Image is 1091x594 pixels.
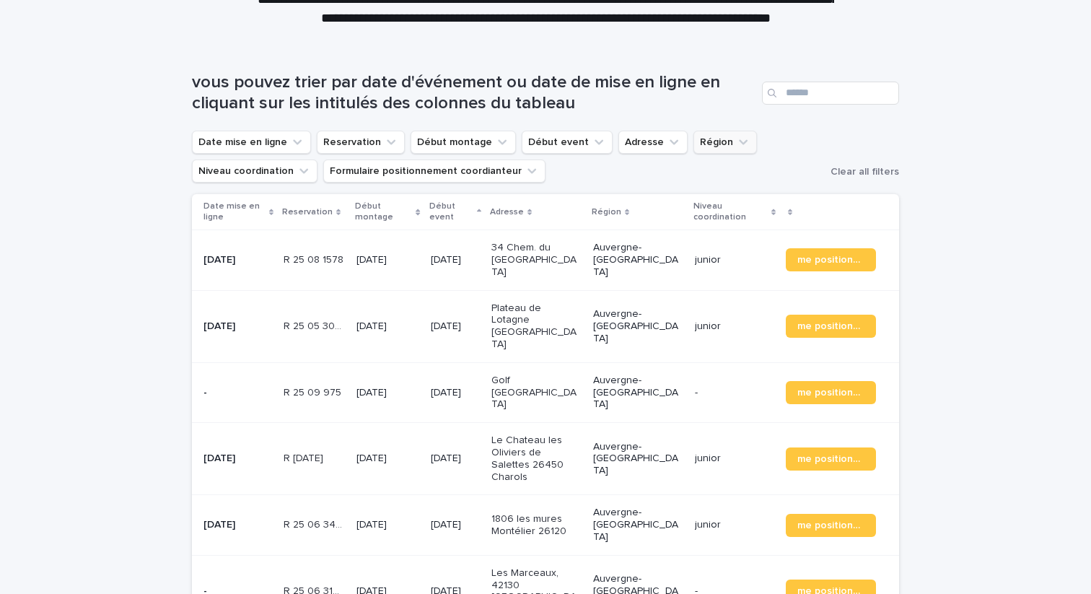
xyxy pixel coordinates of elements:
[284,450,326,465] p: R [DATE]
[203,387,272,399] p: -
[797,388,864,398] span: me positionner
[203,519,272,531] p: [DATE]
[284,251,346,266] p: R 25 08 1578
[284,516,348,531] p: R 25 06 3485
[192,230,899,290] tr: [DATE]R 25 08 1578R 25 08 1578 [DATE][DATE]34 Chem. du [GEOGRAPHIC_DATA]Auvergne-[GEOGRAPHIC_DATA...
[431,254,481,266] p: [DATE]
[786,514,876,537] a: me positionner
[693,131,757,154] button: Région
[797,321,864,331] span: me positionner
[593,308,683,344] p: Auvergne-[GEOGRAPHIC_DATA]
[797,454,864,464] span: me positionner
[695,254,774,266] p: junior
[192,72,756,114] h1: vous pouvez trier par date d'événement ou date de mise en ligne en cliquant sur les intitulés des...
[491,513,582,538] p: 1806 les mures Montélier 26120
[431,387,481,399] p: [DATE]
[411,131,516,154] button: Début montage
[192,495,899,555] tr: [DATE]R 25 06 3485R 25 06 3485 [DATE][DATE]1806 les mures Montélier 26120Auvergne-[GEOGRAPHIC_DAT...
[695,519,774,531] p: junior
[282,204,333,220] p: Reservation
[203,320,272,333] p: [DATE]
[593,507,683,543] p: Auvergne-[GEOGRAPHIC_DATA]
[491,375,582,411] p: Golf [GEOGRAPHIC_DATA]
[429,198,473,225] p: Début event
[695,320,774,333] p: junior
[323,160,545,183] button: Formulaire positionnement coordianteur
[192,290,899,362] tr: [DATE]R 25 05 3098R 25 05 3098 [DATE][DATE]Plateau de Lotagne [GEOGRAPHIC_DATA]Auvergne-[GEOGRAPH...
[491,302,582,351] p: Plateau de Lotagne [GEOGRAPHIC_DATA]
[431,519,481,531] p: [DATE]
[356,453,419,465] p: [DATE]
[491,434,582,483] p: Le Chateau les Oliviers de Salettes 26450 Charols
[762,82,899,105] input: Search
[618,131,688,154] button: Adresse
[786,315,876,338] a: me positionner
[192,423,899,495] tr: [DATE]R [DATE]R [DATE] [DATE][DATE]Le Chateau les Oliviers de Salettes 26450 CharolsAuvergne-[GEO...
[592,204,621,220] p: Région
[284,318,348,333] p: R 25 05 3098
[490,204,524,220] p: Adresse
[192,131,311,154] button: Date mise en ligne
[356,519,419,531] p: [DATE]
[593,242,683,278] p: Auvergne-[GEOGRAPHIC_DATA]
[356,320,419,333] p: [DATE]
[786,248,876,271] a: me positionner
[203,198,266,225] p: Date mise en ligne
[356,387,419,399] p: [DATE]
[831,167,899,177] span: Clear all filters
[797,255,864,265] span: me positionner
[356,254,419,266] p: [DATE]
[522,131,613,154] button: Début event
[431,453,481,465] p: [DATE]
[786,447,876,471] a: me positionner
[695,453,774,465] p: junior
[593,441,683,477] p: Auvergne-[GEOGRAPHIC_DATA]
[431,320,481,333] p: [DATE]
[192,362,899,422] tr: -R 25 09 975R 25 09 975 [DATE][DATE]Golf [GEOGRAPHIC_DATA]Auvergne-[GEOGRAPHIC_DATA]-me positionner
[284,384,344,399] p: R 25 09 975
[192,160,317,183] button: Niveau coordination
[693,198,768,225] p: Niveau coordination
[203,453,272,465] p: [DATE]
[695,387,774,399] p: -
[203,254,272,266] p: [DATE]
[825,161,899,183] button: Clear all filters
[491,242,582,278] p: 34 Chem. du [GEOGRAPHIC_DATA]
[317,131,405,154] button: Reservation
[797,520,864,530] span: me positionner
[355,198,413,225] p: Début montage
[593,375,683,411] p: Auvergne-[GEOGRAPHIC_DATA]
[786,381,876,404] a: me positionner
